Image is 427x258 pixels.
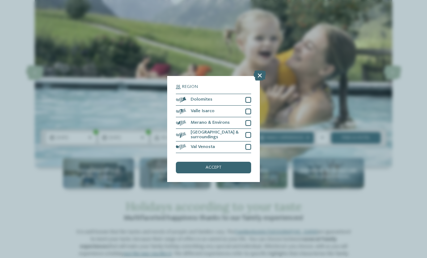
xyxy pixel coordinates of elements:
[191,130,241,140] span: [GEOGRAPHIC_DATA] & surroundings
[191,145,215,149] span: Val Venosta
[191,109,215,114] span: Valle Isarco
[191,97,212,102] span: Dolomites
[191,120,230,125] span: Merano & Environs
[206,165,221,170] span: accept
[182,85,198,89] span: Region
